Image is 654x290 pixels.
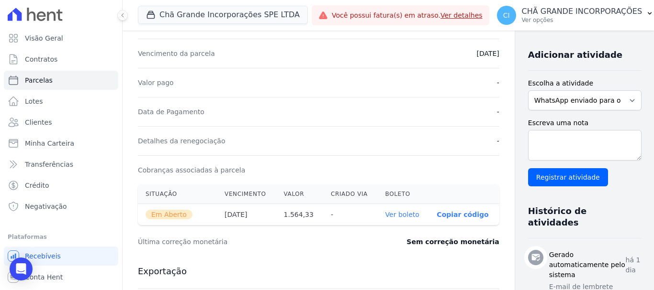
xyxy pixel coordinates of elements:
[4,92,118,111] a: Lotes
[25,139,74,148] span: Minha Carteira
[25,75,53,85] span: Parcelas
[138,6,308,24] button: Chã Grande Incorporações SPE LTDA
[138,49,215,58] dt: Vencimento da parcela
[25,33,63,43] span: Visão Geral
[4,29,118,48] a: Visão Geral
[378,184,429,204] th: Boleto
[8,231,114,243] div: Plataformas
[138,237,351,247] dt: Última correção monetária
[503,12,510,19] span: CI
[25,202,67,211] span: Negativação
[217,204,276,226] th: [DATE]
[138,165,245,175] dt: Cobranças associadas à parcela
[146,210,192,219] span: Em Aberto
[138,136,226,146] dt: Detalhes da renegociação
[626,255,642,275] p: há 1 dia
[528,49,622,61] h3: Adicionar atividade
[4,134,118,153] a: Minha Carteira
[4,50,118,69] a: Contratos
[528,168,608,186] input: Registrar atividade
[323,184,378,204] th: Criado via
[323,204,378,226] th: -
[497,78,499,87] dd: -
[25,97,43,106] span: Lotes
[4,268,118,287] a: Conta Hent
[10,258,33,280] div: Open Intercom Messenger
[25,160,73,169] span: Transferências
[25,272,63,282] span: Conta Hent
[25,118,52,127] span: Clientes
[217,184,276,204] th: Vencimento
[528,205,634,228] h3: Histórico de atividades
[476,49,499,58] dd: [DATE]
[437,211,488,218] button: Copiar código
[549,250,626,280] h3: Gerado automaticamente pelo sistema
[25,181,49,190] span: Crédito
[4,176,118,195] a: Crédito
[138,184,217,204] th: Situação
[497,107,499,117] dd: -
[385,211,419,218] a: Ver boleto
[138,266,499,277] h3: Exportação
[522,16,643,24] p: Ver opções
[276,204,323,226] th: 1.564,33
[4,71,118,90] a: Parcelas
[497,136,499,146] dd: -
[4,197,118,216] a: Negativação
[138,107,204,117] dt: Data de Pagamento
[276,184,323,204] th: Valor
[522,7,643,16] p: CHÃ GRANDE INCORPORAÇÕES
[528,78,642,88] label: Escolha a atividade
[528,118,642,128] label: Escreva uma nota
[138,78,174,87] dt: Valor pago
[332,11,483,21] span: Você possui fatura(s) em atraso.
[440,11,483,19] a: Ver detalhes
[4,113,118,132] a: Clientes
[25,251,61,261] span: Recebíveis
[4,155,118,174] a: Transferências
[406,237,499,247] dd: Sem correção monetária
[4,247,118,266] a: Recebíveis
[25,54,57,64] span: Contratos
